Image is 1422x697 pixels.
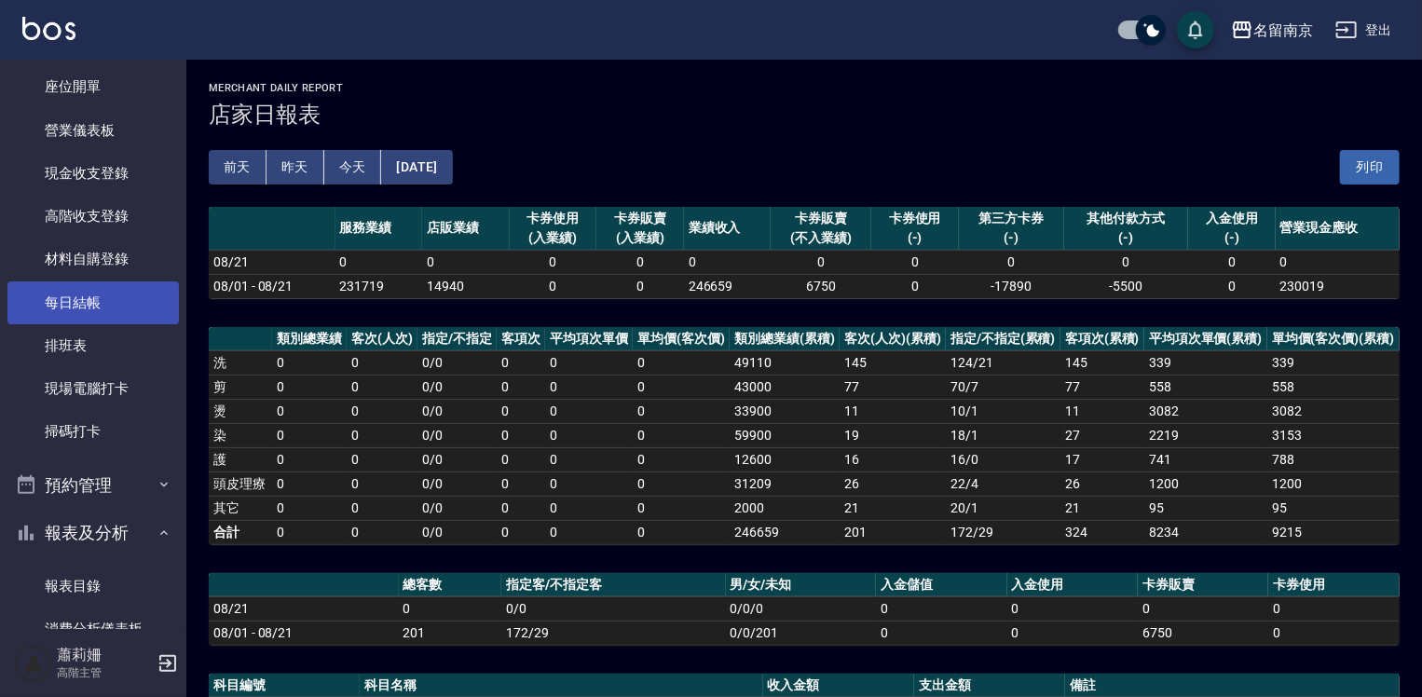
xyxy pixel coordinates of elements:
th: 男/女/未知 [726,573,877,597]
img: Logo [22,17,75,40]
table: a dense table [209,327,1400,545]
td: 0 [633,399,730,423]
td: 0 [422,250,510,274]
td: 0 [272,423,347,447]
button: 報表及分析 [7,509,179,557]
td: 0/0 [417,520,497,544]
td: 0 [347,423,417,447]
th: 店販業績 [422,207,510,251]
th: 入金使用 [1007,573,1138,597]
td: 0 [1268,621,1400,645]
th: 總客數 [399,573,502,597]
td: 0 [1188,274,1276,298]
h2: Merchant Daily Report [209,82,1400,94]
td: 1200 [1267,471,1400,496]
td: 染 [209,423,272,447]
td: -5500 [1064,274,1188,298]
td: 0 [497,520,545,544]
div: (-) [964,228,1060,248]
td: 0 [871,250,959,274]
button: save [1177,11,1214,48]
td: 43000 [730,375,840,399]
th: 類別總業績 [272,327,347,351]
div: 卡券使用 [876,209,954,228]
th: 客次(人次) [347,327,417,351]
td: 0 [272,447,347,471]
th: 卡券販賣 [1138,573,1268,597]
div: 卡券販賣 [775,209,867,228]
td: 0 [633,350,730,375]
td: 172/29 [946,520,1060,544]
td: 9215 [1267,520,1400,544]
td: 0 [347,399,417,423]
button: 昨天 [267,150,324,184]
td: 剪 [209,375,272,399]
td: 172/29 [501,621,725,645]
td: 12600 [730,447,840,471]
a: 材料自購登錄 [7,238,179,280]
td: 0 [684,250,772,274]
td: 0 [272,496,347,520]
td: 0 [347,471,417,496]
td: 0 / 0 [417,375,497,399]
td: 其它 [209,496,272,520]
td: 0 [497,375,545,399]
div: 卡券販賣 [601,209,679,228]
td: 0 [347,520,417,544]
a: 座位開單 [7,65,179,108]
td: 0 [497,447,545,471]
td: 0 [545,375,633,399]
td: 230019 [1276,274,1400,298]
td: 3082 [1267,399,1400,423]
td: 0 [497,471,545,496]
td: 145 [840,350,946,375]
p: 高階主管 [57,664,152,681]
td: 0 [347,447,417,471]
div: (-) [876,228,954,248]
td: 0 [1007,621,1138,645]
td: 6750 [771,274,871,298]
th: 指定/不指定(累積) [946,327,1060,351]
td: 0 [959,250,1064,274]
a: 消費分析儀表板 [7,608,179,650]
td: 26 [840,471,946,496]
td: 59900 [730,423,840,447]
table: a dense table [209,573,1400,646]
td: 0 / 0 [417,350,497,375]
th: 客次(人次)(累積) [840,327,946,351]
td: 頭皮理療 [209,471,272,496]
td: 558 [1267,375,1400,399]
td: 0 [596,250,684,274]
td: 0 [1276,250,1400,274]
td: 0 / 0 [417,423,497,447]
th: 入金儲值 [876,573,1006,597]
td: 21 [1060,496,1144,520]
td: 20 / 1 [946,496,1060,520]
td: 0 [1138,596,1268,621]
th: 客項次(累積) [1060,327,1144,351]
td: 合計 [209,520,272,544]
td: 22 / 4 [946,471,1060,496]
td: 08/01 - 08/21 [209,274,335,298]
td: 14940 [422,274,510,298]
button: 名留南京 [1224,11,1320,49]
td: 231719 [335,274,423,298]
td: 0 [871,274,959,298]
button: 今天 [324,150,382,184]
td: 49110 [730,350,840,375]
h3: 店家日報表 [209,102,1400,128]
td: 0 [347,375,417,399]
td: 17 [1060,447,1144,471]
td: 19 [840,423,946,447]
td: 201 [840,520,946,544]
td: 77 [1060,375,1144,399]
div: (入業績) [601,228,679,248]
td: 0 [545,496,633,520]
div: 第三方卡券 [964,209,1060,228]
th: 業績收入 [684,207,772,251]
td: 0 [633,496,730,520]
td: 3153 [1267,423,1400,447]
td: 16 / 0 [946,447,1060,471]
td: 339 [1144,350,1267,375]
td: 0 [876,621,1006,645]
